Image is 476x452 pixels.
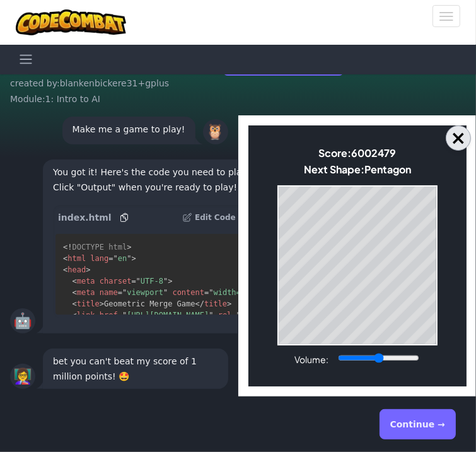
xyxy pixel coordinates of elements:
[231,311,236,320] span: =
[118,254,127,263] span: en
[63,265,67,274] span: <
[127,288,163,297] span: viewport
[122,311,127,320] span: "
[116,37,163,50] span: Pentagon
[72,299,76,308] span: <
[113,254,118,263] span: "
[127,243,131,252] span: >
[195,212,236,223] p: Edit Code
[77,277,95,286] span: meta
[214,288,382,297] span: width=device-width, initial-scale=1.0
[77,288,95,297] span: meta
[100,311,118,320] span: href
[218,311,232,320] span: rel
[118,288,122,297] span: =
[204,299,227,308] span: title
[127,311,209,320] span: [URL][DOMAIN_NAME]
[63,243,72,252] span: <!
[100,277,132,286] span: charset
[67,254,86,263] span: html
[104,299,195,308] span: Geometric Merge Game
[209,288,213,297] span: "
[10,308,35,333] div: 🤖
[77,299,100,308] span: title
[227,299,231,308] span: >
[163,277,168,286] span: "
[73,122,185,137] p: Make me a game to play!
[103,21,148,34] span: 6002479
[108,254,113,263] span: =
[163,288,168,297] span: "
[236,311,241,320] span: "
[100,299,104,308] span: >
[86,265,90,274] span: >
[168,277,172,286] span: >
[67,265,86,274] span: head
[72,288,76,297] span: <
[122,288,127,297] span: "
[77,311,95,320] span: link
[141,277,163,286] span: UTF-8
[16,9,126,35] img: CodeCombat logo
[127,254,131,263] span: "
[72,277,76,286] span: <
[204,288,209,297] span: =
[195,299,204,308] span: </
[72,311,76,320] span: <
[53,165,315,195] p: You got it! Here's the code you need to play the game. Click "Output" when you're ready to play!
[446,125,471,151] button: Close
[90,254,108,263] span: lang
[10,78,169,88] span: created by : blankenbickere31+gplus
[10,93,466,105] div: Module : 1: Intro to AI
[53,354,218,384] p: bet you can't beat my score of 1 million points! 🤩
[172,288,204,297] span: content
[55,21,163,34] div: Score:
[58,211,112,224] span: index.html
[72,243,104,252] span: DOCTYPE
[203,119,228,144] div: 🦉
[131,277,136,286] span: =
[46,228,80,240] label: Volume:
[100,288,118,297] span: name
[63,254,67,263] span: <
[55,37,163,50] div: Next Shape:
[209,311,213,320] span: "
[182,207,236,228] button: Edit Code
[108,243,127,252] span: html
[380,409,456,439] button: Continue →
[118,311,122,320] span: =
[136,277,141,286] span: "
[131,254,136,263] span: >
[10,364,35,389] div: 👩‍🏫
